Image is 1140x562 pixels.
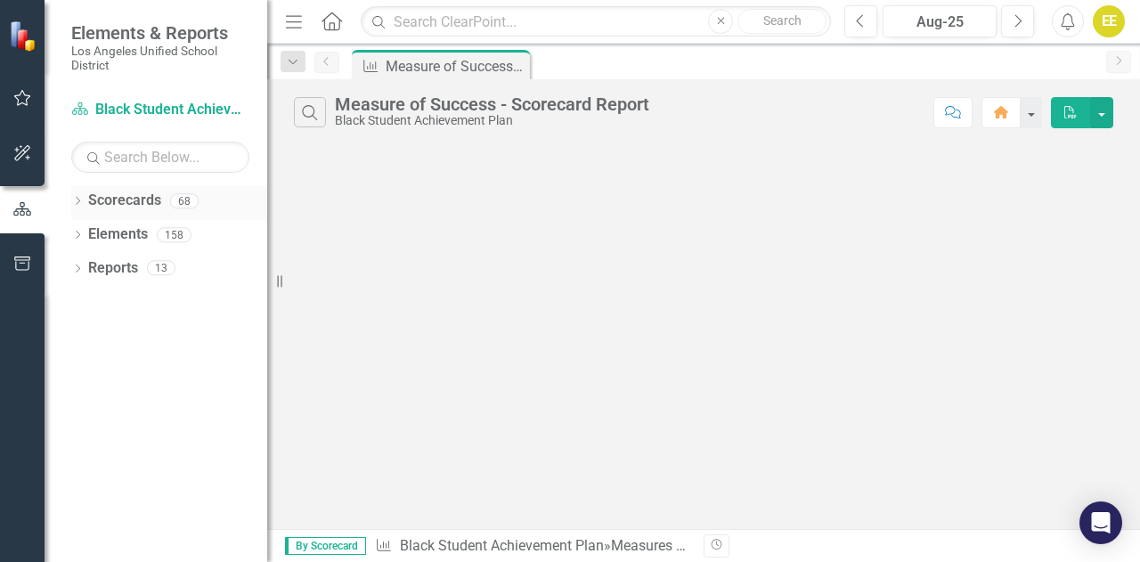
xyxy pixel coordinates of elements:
[763,13,802,28] span: Search
[170,193,199,208] div: 68
[71,22,249,44] span: Elements & Reports
[737,9,826,34] button: Search
[400,537,604,554] a: Black Student Achievement Plan
[88,258,138,279] a: Reports
[71,142,249,173] input: Search Below...
[375,536,690,557] div: » »
[883,5,997,37] button: Aug-25
[889,12,990,33] div: Aug-25
[88,224,148,245] a: Elements
[71,100,249,120] a: Black Student Achievement Plan
[147,261,175,276] div: 13
[335,94,649,114] div: Measure of Success - Scorecard Report
[611,537,745,554] a: Measures of Success
[1093,5,1125,37] button: EE
[1079,501,1122,544] div: Open Intercom Messenger
[9,20,40,52] img: ClearPoint Strategy
[361,6,831,37] input: Search ClearPoint...
[386,55,525,77] div: Measure of Success - Scorecard Report
[88,191,161,211] a: Scorecards
[71,44,249,73] small: Los Angeles Unified School District
[335,114,649,127] div: Black Student Achievement Plan
[285,537,366,555] span: By Scorecard
[157,227,191,242] div: 158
